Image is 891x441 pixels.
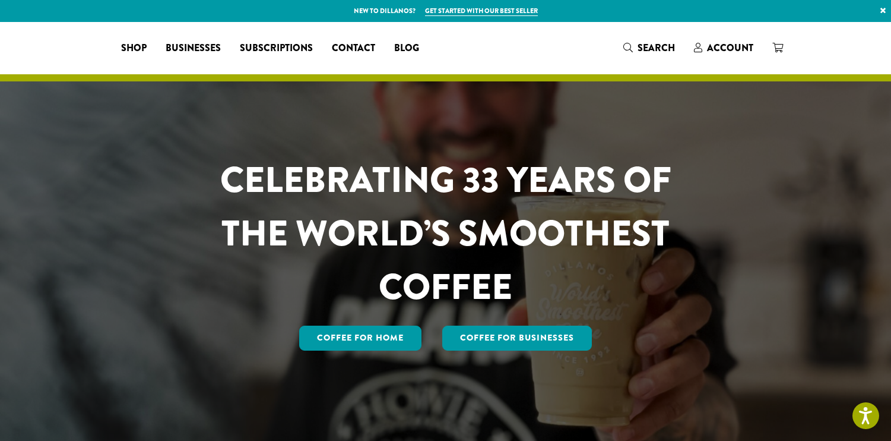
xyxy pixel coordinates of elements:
h1: CELEBRATING 33 YEARS OF THE WORLD’S SMOOTHEST COFFEE [185,153,706,314]
a: Coffee For Businesses [442,326,592,351]
span: Account [707,41,753,55]
span: Shop [121,41,147,56]
a: Shop [112,39,156,58]
span: Blog [394,41,419,56]
span: Search [638,41,675,55]
span: Businesses [166,41,221,56]
a: Coffee for Home [299,326,421,351]
span: Subscriptions [240,41,313,56]
a: Get started with our best seller [425,6,538,16]
a: Search [614,38,684,58]
span: Contact [332,41,375,56]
